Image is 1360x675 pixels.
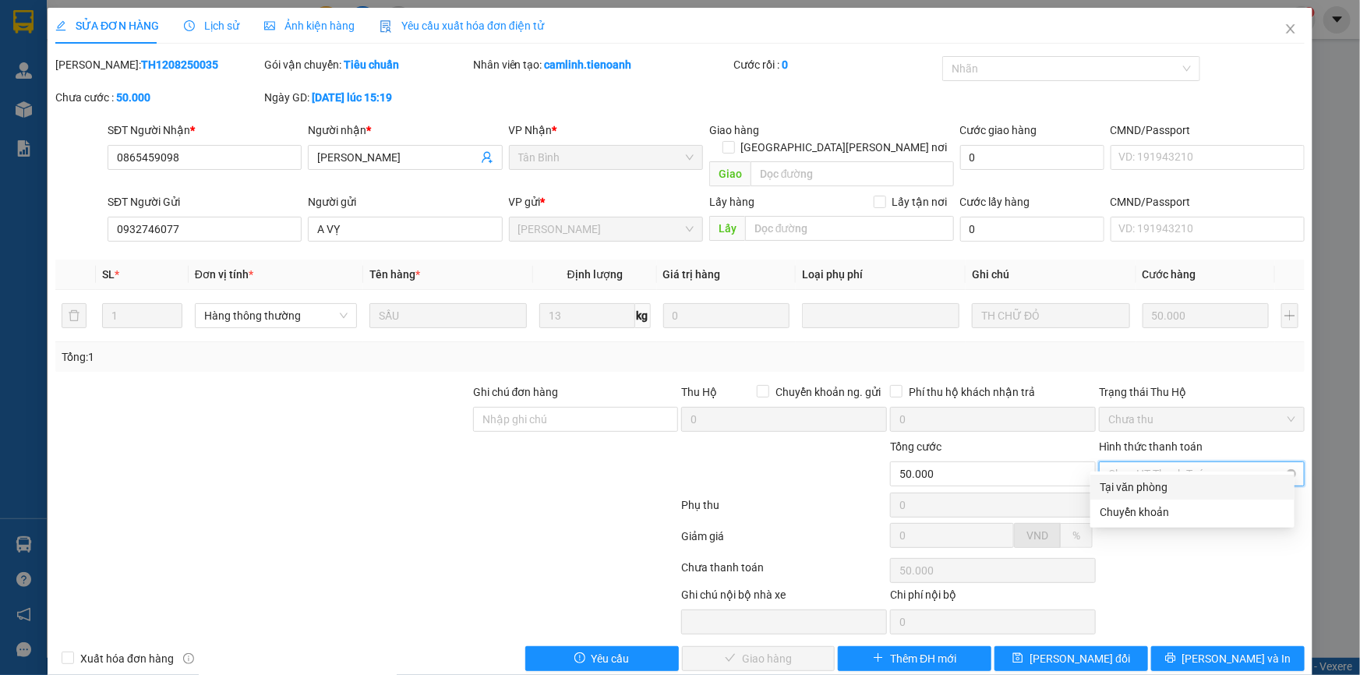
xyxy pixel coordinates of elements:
[308,122,502,139] div: Người nhận
[960,217,1104,242] input: Cước lấy hàng
[380,20,392,33] img: icon
[1143,303,1270,328] input: 0
[518,146,694,169] span: Tân Bình
[369,303,527,328] input: VD: Bàn, Ghế
[55,56,261,73] div: [PERSON_NAME]:
[26,72,73,84] span: BA NGỌC
[680,559,889,586] div: Chưa thanh toán
[972,303,1129,328] input: Ghi Chú
[55,20,66,31] span: edit
[108,193,302,210] div: SĐT Người Gửi
[62,348,525,366] div: Tổng: 1
[751,161,954,186] input: Dọc đường
[518,217,694,241] span: Cư Kuin
[1099,440,1203,453] label: Hình thức thanh toán
[890,586,1096,610] div: Chi phí nội bộ
[1030,650,1130,667] span: [PERSON_NAME] đổi
[7,104,62,138] div: SL:
[7,69,117,87] div: Gửi:
[994,646,1148,671] button: save[PERSON_NAME] đổi
[509,124,553,136] span: VP Nhận
[663,303,790,328] input: 0
[635,303,651,328] span: kg
[681,386,717,398] span: Thu Hộ
[796,260,966,290] th: Loại phụ phí
[1108,462,1295,486] span: Chọn HT Thanh Toán
[136,106,142,118] span: 0
[1111,122,1305,139] div: CMND/Passport
[172,104,228,138] div: Tổng:
[735,139,954,156] span: [GEOGRAPHIC_DATA][PERSON_NAME] nơi
[769,383,887,401] span: Chuyển khoản ng. gửi
[886,193,954,210] span: Lấy tận nơi
[1284,23,1297,35] span: close
[308,193,502,210] div: Người gửi
[1072,529,1080,542] span: %
[264,56,470,73] div: Gói vận chuyển:
[184,20,195,31] span: clock-circle
[204,304,348,327] span: Hàng thông thường
[509,193,703,210] div: VP gửi
[873,652,884,665] span: plus
[22,106,28,118] span: 1
[80,31,227,51] div: Ngày gửi: 12:45 [DATE]
[1012,652,1023,665] span: save
[164,89,227,101] span: 0983048663
[481,151,493,164] span: user-add
[680,497,889,524] div: Phụ thu
[1165,652,1176,665] span: printer
[545,58,632,71] b: camlinh.tienoanh
[1100,479,1285,496] div: Tại văn phòng
[184,19,239,32] span: Lịch sử
[681,586,887,610] div: Ghi chú nội bộ nhà xe
[117,69,227,87] div: SĐT:
[55,89,261,106] div: Chưa cước :
[592,650,630,667] span: Yêu cầu
[682,646,835,671] button: checkGiao hàng
[1099,383,1305,401] div: Trạng thái Thu Hộ
[264,20,275,31] span: picture
[782,58,788,71] b: 0
[903,383,1041,401] span: Phí thu hộ khách nhận trả
[164,72,227,84] span: 0949328600
[195,268,253,281] span: Đơn vị tính
[709,161,751,186] span: Giao
[37,89,85,101] span: ÔNG HOÀ
[55,19,159,32] span: SỬA ĐƠN HÀNG
[117,104,172,138] div: CC :
[525,646,679,671] button: exclamation-circleYêu cầu
[745,216,954,241] input: Dọc đường
[312,91,392,104] b: [DATE] lúc 15:19
[141,58,218,71] b: TH1208250035
[1182,650,1291,667] span: [PERSON_NAME] và In
[1281,303,1298,328] button: plus
[81,106,115,118] span: 40.000
[62,104,118,138] div: CR :
[80,7,227,31] div: Nhà xe Tiến Oanh
[7,87,117,104] div: Nhận:
[1269,8,1312,51] button: Close
[7,7,69,69] img: logo.jpg
[183,653,194,664] span: info-circle
[966,260,1136,290] th: Ghi chú
[709,124,759,136] span: Giao hàng
[567,268,623,281] span: Định lượng
[1108,408,1295,431] span: Chưa thu
[74,650,180,667] span: Xuất hóa đơn hàng
[108,122,302,139] div: SĐT Người Nhận
[709,216,745,241] span: Lấy
[116,91,150,104] b: 50.000
[1111,193,1305,210] div: CMND/Passport
[473,407,679,432] input: Ghi chú đơn hàng
[1143,268,1196,281] span: Cước hàng
[733,56,939,73] div: Cước rồi :
[1026,529,1048,542] span: VND
[473,56,731,73] div: Nhân viên tạo:
[117,87,227,104] div: SĐT:
[369,268,420,281] span: Tên hàng
[1287,469,1296,479] span: close-circle
[960,196,1030,208] label: Cước lấy hàng
[960,145,1104,170] input: Cước giao hàng
[1100,504,1285,521] div: Chuyển khoản
[380,19,544,32] span: Yêu cầu xuất hóa đơn điện tử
